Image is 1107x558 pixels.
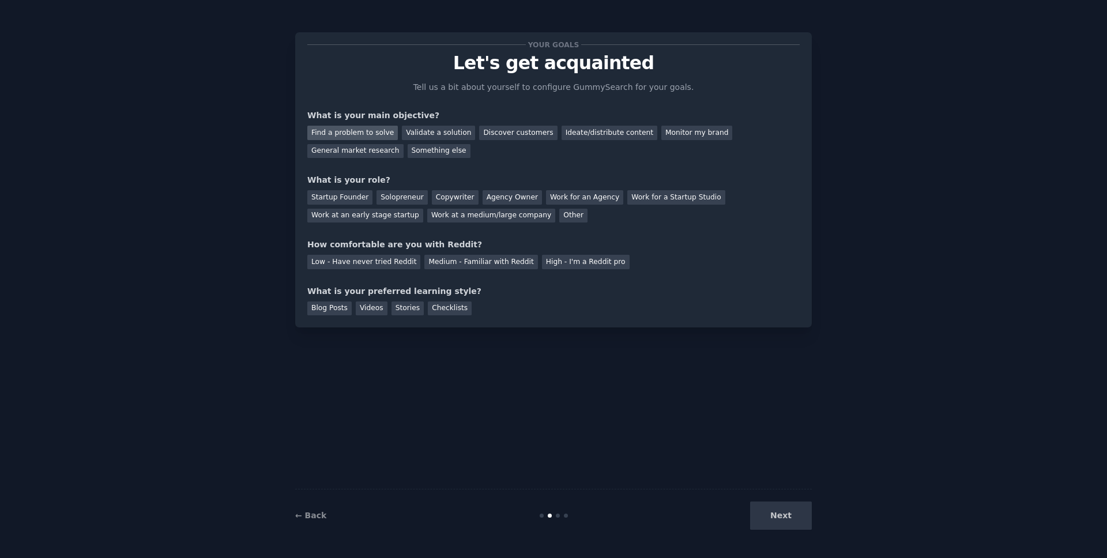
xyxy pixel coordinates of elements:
[307,209,423,223] div: Work at an early stage startup
[526,39,581,51] span: Your goals
[546,190,623,205] div: Work for an Agency
[402,126,475,140] div: Validate a solution
[307,144,404,159] div: General market research
[307,126,398,140] div: Find a problem to solve
[479,126,557,140] div: Discover customers
[627,190,725,205] div: Work for a Startup Studio
[391,301,424,316] div: Stories
[307,190,372,205] div: Startup Founder
[428,301,472,316] div: Checklists
[356,301,387,316] div: Videos
[559,209,588,223] div: Other
[376,190,427,205] div: Solopreneur
[295,511,326,520] a: ← Back
[562,126,657,140] div: Ideate/distribute content
[307,110,800,122] div: What is your main objective?
[483,190,542,205] div: Agency Owner
[307,285,800,297] div: What is your preferred learning style?
[408,144,470,159] div: Something else
[307,53,800,73] p: Let's get acquainted
[307,174,800,186] div: What is your role?
[542,255,630,269] div: High - I'm a Reddit pro
[307,239,800,251] div: How comfortable are you with Reddit?
[408,81,699,93] p: Tell us a bit about yourself to configure GummySearch for your goals.
[661,126,732,140] div: Monitor my brand
[432,190,479,205] div: Copywriter
[307,301,352,316] div: Blog Posts
[427,209,555,223] div: Work at a medium/large company
[307,255,420,269] div: Low - Have never tried Reddit
[424,255,537,269] div: Medium - Familiar with Reddit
